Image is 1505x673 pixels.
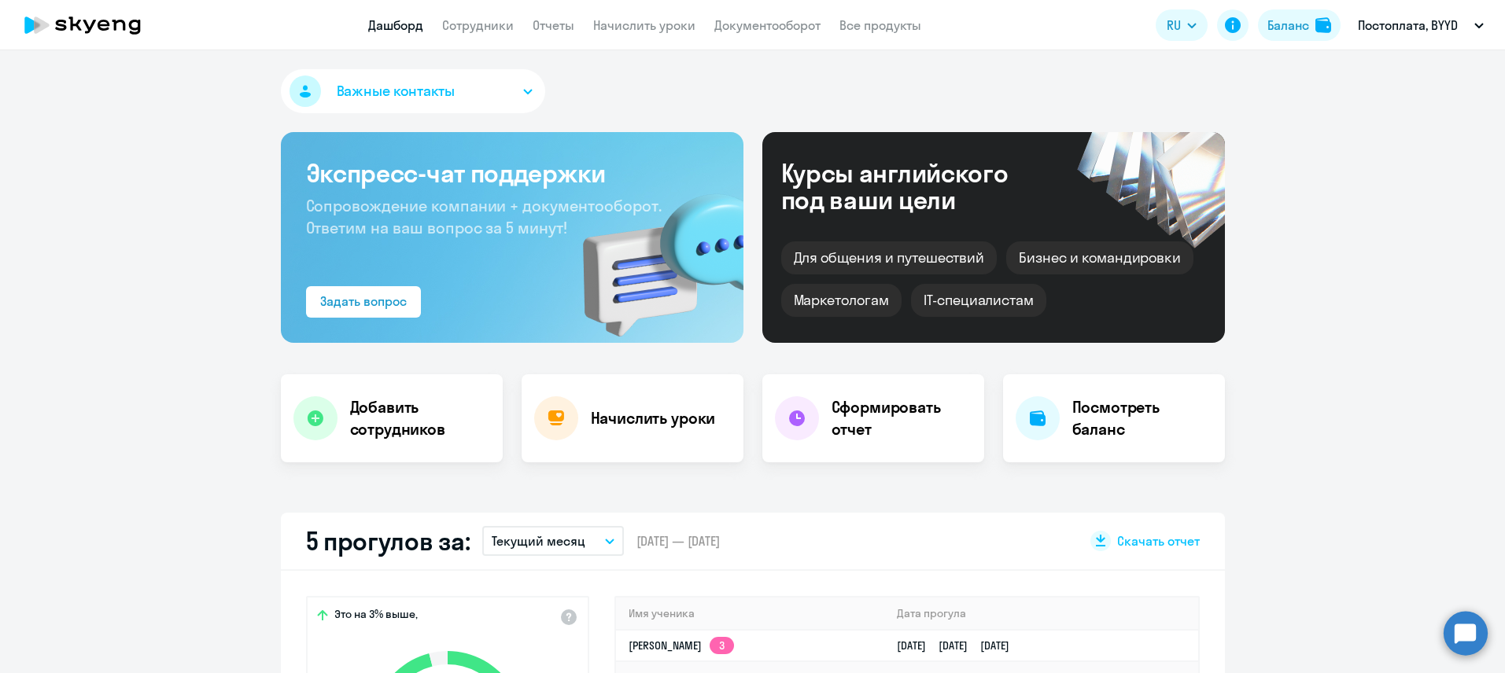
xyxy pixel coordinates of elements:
[1006,241,1193,274] div: Бизнес и командировки
[897,638,1022,653] a: [DATE][DATE][DATE]
[306,286,421,318] button: Задать вопрос
[781,160,1050,213] div: Курсы английского под ваши цели
[442,17,514,33] a: Сотрудники
[533,17,574,33] a: Отчеты
[1167,16,1181,35] span: RU
[368,17,423,33] a: Дашборд
[714,17,821,33] a: Документооборот
[593,17,695,33] a: Начислить уроки
[560,166,743,343] img: bg-img
[1156,9,1208,41] button: RU
[636,532,720,550] span: [DATE] — [DATE]
[839,17,921,33] a: Все продукты
[911,284,1046,317] div: IT-специалистам
[1117,532,1200,550] span: Скачать отчет
[306,196,662,237] span: Сопровождение компании + документооборот. Ответим на ваш вопрос за 5 минут!
[1258,9,1341,41] button: Балансbalance
[591,407,716,429] h4: Начислить уроки
[1358,16,1458,35] p: Постоплата, BYYD
[492,531,585,550] p: Текущий месяц
[306,157,718,189] h3: Экспресс-чат поддержки
[1072,396,1212,440] h4: Посмотреть баланс
[832,396,972,440] h4: Сформировать отчет
[1267,16,1309,35] div: Баланс
[629,638,734,653] a: [PERSON_NAME]3
[1350,6,1492,44] button: Постоплата, BYYD
[334,607,418,626] span: Это на 3% выше,
[884,598,1197,630] th: Дата прогула
[781,284,902,317] div: Маркетологам
[337,81,455,101] span: Важные контакты
[1315,17,1331,33] img: balance
[320,292,407,311] div: Задать вопрос
[781,241,998,274] div: Для общения и путешествий
[616,598,885,630] th: Имя ученика
[710,637,734,654] app-skyeng-badge: 3
[350,396,490,440] h4: Добавить сотрудников
[281,69,545,113] button: Важные контакты
[306,525,470,557] h2: 5 прогулов за:
[482,526,624,556] button: Текущий месяц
